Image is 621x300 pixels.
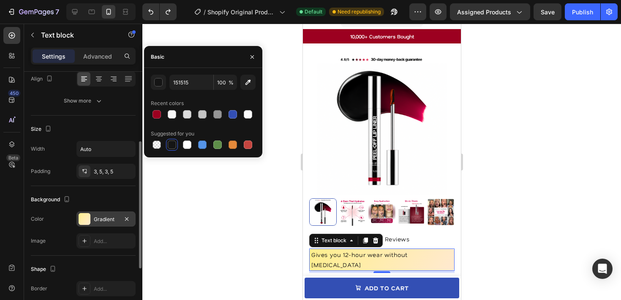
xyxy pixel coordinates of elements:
div: 450 [8,90,20,97]
button: Assigned Products [450,3,530,20]
span: / [204,8,206,16]
span: Shopify Original Product Template [207,8,276,16]
div: Add... [94,285,133,293]
div: Recent colors [151,100,184,107]
div: Basic [151,53,164,61]
div: 3, 5, 3, 5 [94,168,133,176]
span: Save [541,8,555,16]
input: Eg: FFFFFF [169,75,213,90]
div: Beta [6,154,20,161]
div: Background [31,194,72,205]
p: 7 [55,7,59,17]
iframe: Design area [303,24,461,300]
span: Assigned Products [457,8,511,16]
div: Suggested for you [151,130,194,138]
div: Align [31,73,54,85]
div: Gradient [94,216,118,223]
span: Default [305,8,322,16]
p: Settings [42,52,65,61]
span: Need republishing [338,8,381,16]
button: Save [534,3,561,20]
div: Show more [64,97,103,105]
p: Text block [41,30,113,40]
p: Advanced [83,52,112,61]
div: Add... [94,238,133,245]
div: Padding [31,168,50,175]
div: Size [31,124,53,135]
div: Color [31,215,44,223]
input: Auto [77,141,135,157]
div: Width [31,145,45,153]
span: % [229,79,234,86]
div: Border [31,285,47,292]
div: Publish [572,8,593,16]
button: Show more [31,93,136,108]
button: 7 [3,3,63,20]
div: Image [31,237,46,245]
button: Publish [565,3,600,20]
div: Shape [31,264,58,275]
div: Open Intercom Messenger [592,259,613,279]
div: Undo/Redo [142,3,177,20]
